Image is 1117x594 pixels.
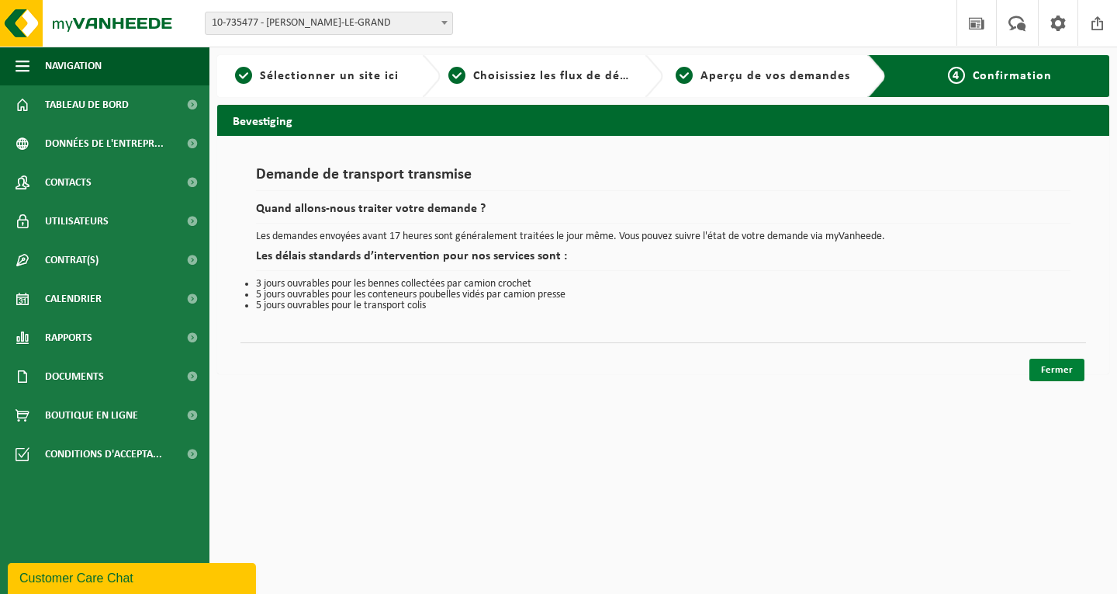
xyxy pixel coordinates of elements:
span: 4 [948,67,965,84]
a: 1Sélectionner un site ici [225,67,410,85]
span: 3 [676,67,693,84]
h2: Les délais standards d’intervention pour nos services sont : [256,250,1070,271]
span: Tableau de bord [45,85,129,124]
span: 10-735477 - DUBOIS VINCENT - QUÉVY-LE-GRAND [206,12,452,34]
p: Les demandes envoyées avant 17 heures sont généralement traitées le jour même. Vous pouvez suivre... [256,231,1070,242]
span: Contacts [45,163,92,202]
li: 5 jours ouvrables pour le transport colis [256,300,1070,311]
span: Boutique en ligne [45,396,138,435]
span: Sélectionner un site ici [260,70,399,82]
a: Fermer [1029,359,1084,381]
span: Rapports [45,318,92,357]
span: Conditions d'accepta... [45,435,162,474]
span: Documents [45,357,104,396]
span: Données de l'entrepr... [45,124,164,163]
span: Calendrier [45,280,102,318]
a: 3Aperçu de vos demandes [671,67,856,85]
span: Navigation [45,47,102,85]
span: 10-735477 - DUBOIS VINCENT - QUÉVY-LE-GRAND [205,12,453,35]
span: Contrat(s) [45,241,99,280]
span: Choisissiez les flux de déchets et récipients [473,70,731,82]
li: 3 jours ouvrables pour les bennes collectées par camion crochet [256,279,1070,290]
iframe: chat widget [8,560,259,594]
span: Confirmation [973,70,1052,82]
span: Aperçu de vos demandes [700,70,850,82]
h1: Demande de transport transmise [256,167,1070,191]
a: 2Choisissiez les flux de déchets et récipients [448,67,633,85]
span: Utilisateurs [45,202,109,241]
span: 2 [448,67,465,84]
h2: Quand allons-nous traiter votre demande ? [256,203,1070,224]
h2: Bevestiging [217,105,1109,135]
span: 1 [235,67,252,84]
li: 5 jours ouvrables pour les conteneurs poubelles vidés par camion presse [256,290,1070,300]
